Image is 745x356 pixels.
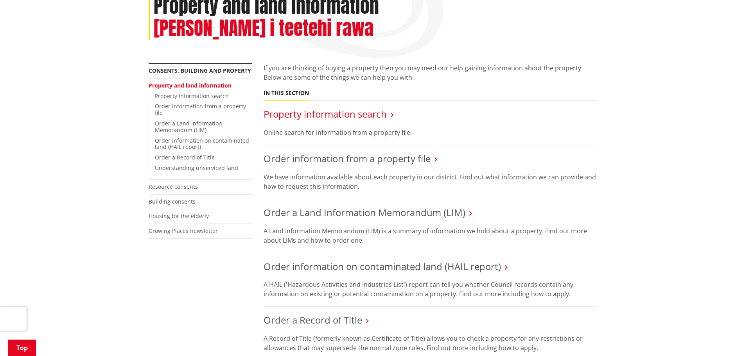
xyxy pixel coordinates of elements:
a: Order a Land Information Memorandum (LIM) [264,206,465,219]
a: Property information search [264,107,387,120]
a: Consents, building and property [149,67,251,74]
a: Building consents [149,198,196,205]
a: Property information search [155,92,229,100]
a: Growing Places newsletter [149,227,218,234]
a: Housing for the elderly [149,212,209,220]
a: Order information on contaminated land (HAIL report) [155,137,249,151]
a: Order information on contaminated land (HAIL report) [264,260,501,273]
p: If you are thinking of buying a property then you may need our help gaining information about the... [264,63,597,82]
a: Understanding unserviced land [155,164,238,172]
h2: [PERSON_NAME] i teetehi rawa [154,17,373,40]
p: A Record of Title (formerly known as Certificate of Title) allows you to check a property for any... [264,334,597,352]
p: A HAIL ('Hazardous Activities and Industries List') report can tell you whether Council records c... [264,280,597,299]
a: Order information from a property file [155,102,246,116]
p: We have information available about each property in our district. Find out what information we c... [264,172,597,191]
a: Property and land information [149,82,232,89]
p: Online search for information from a property file. [264,128,597,137]
h5: In this section [264,90,309,97]
p: A Land Information Memorandum (LIM) is a summary of information we hold about a property. Find ou... [264,226,597,245]
a: Order a Land Information Memorandum (LIM) [155,120,222,134]
a: Resource consents [149,183,198,190]
a: Top [8,340,36,356]
a: Order a Record of Title [264,313,362,326]
a: Order a Record of Title [155,154,215,161]
a: Order information from a property file [264,152,431,165]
